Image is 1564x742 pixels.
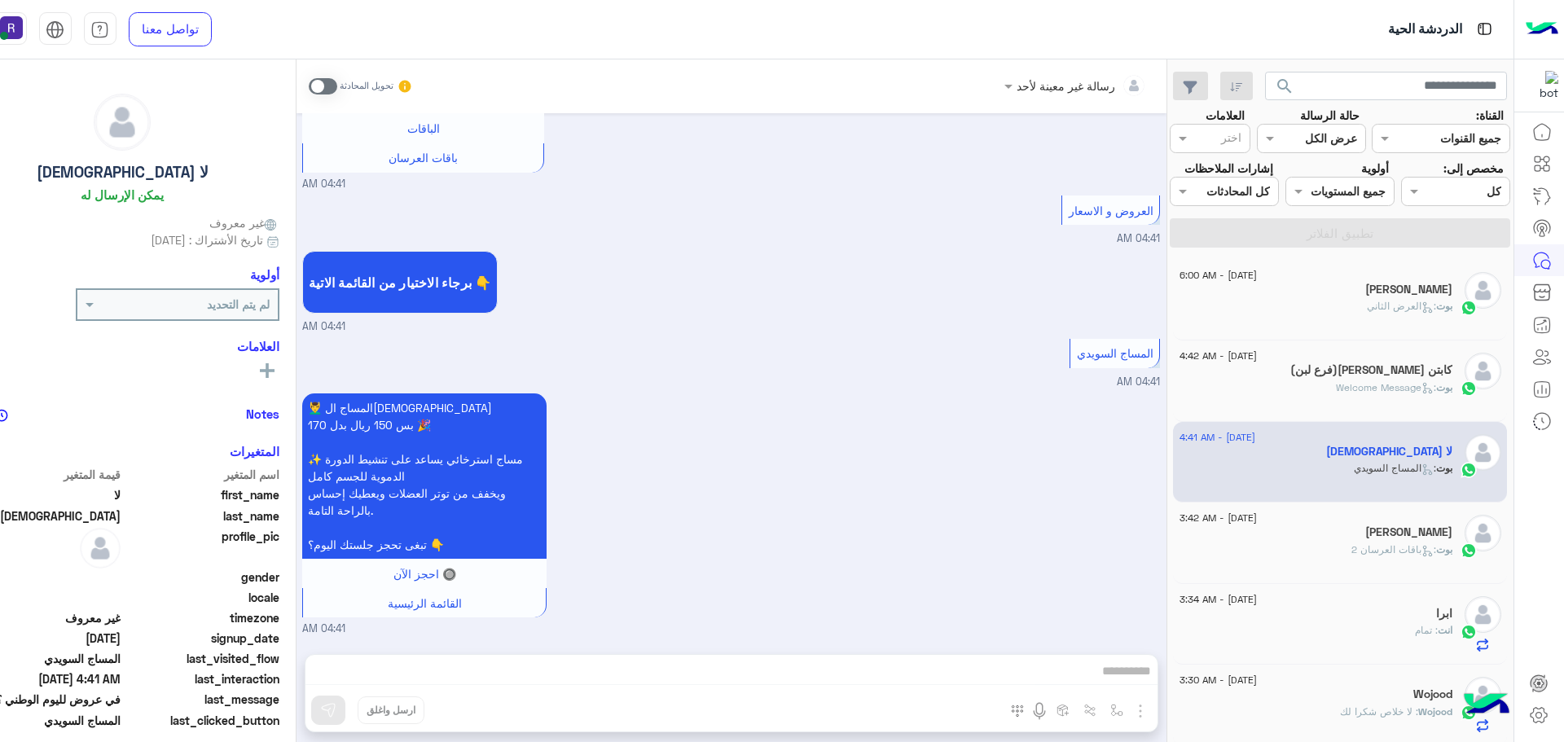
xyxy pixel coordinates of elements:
[393,567,456,581] span: 🔘 احجز الآن
[151,231,263,248] span: تاريخ الأشتراك : [DATE]
[37,163,209,182] h5: لا [DEMOGRAPHIC_DATA]
[1465,434,1501,471] img: defaultAdmin.png
[1438,624,1452,636] span: انت
[124,691,279,708] span: last_message
[1221,129,1244,150] div: اختر
[1436,381,1452,393] span: بوت
[124,670,279,687] span: last_interaction
[1180,268,1257,283] span: [DATE] - 6:00 AM
[1265,72,1305,107] button: search
[1443,160,1504,177] label: مخصص إلى:
[1465,515,1501,551] img: defaultAdmin.png
[340,80,393,93] small: تحويل المحادثة
[84,12,116,46] a: tab
[1180,673,1257,687] span: [DATE] - 3:30 AM
[124,569,279,586] span: gender
[1461,542,1477,559] img: WhatsApp
[389,151,458,165] span: باقات العرسان
[1300,107,1360,124] label: حالة الرسالة
[1474,19,1495,39] img: tab
[1436,300,1452,312] span: بوت
[124,589,279,606] span: locale
[124,650,279,667] span: last_visited_flow
[1206,107,1245,124] label: العلامات
[302,621,345,637] span: 04:41 AM
[1436,607,1452,621] h5: ابرا
[124,486,279,503] span: first_name
[1170,218,1510,248] button: تطبيق الفلاتر
[1290,363,1452,377] h5: كابتن شاورما شاويز(فرع لبن)
[209,214,279,231] span: غير معروف
[1117,375,1160,388] span: 04:41 AM
[1418,705,1452,718] span: Wojood
[1361,160,1389,177] label: أولوية
[1458,677,1515,734] img: hulul-logo.png
[1436,462,1452,474] span: بوت
[1367,300,1436,312] span: : العرض الثاني
[1413,687,1452,701] h5: Wojood
[1351,543,1436,555] span: : باقات العرسان 2
[302,177,345,192] span: 04:41 AM
[358,696,424,724] button: ارسل واغلق
[1415,624,1438,636] span: تمام
[1077,346,1153,360] span: المساج السويدي
[90,20,109,39] img: tab
[302,319,345,335] span: 04:41 AM
[1180,592,1257,607] span: [DATE] - 3:34 AM
[124,630,279,647] span: signup_date
[124,528,279,565] span: profile_pic
[124,712,279,729] span: last_clicked_button
[1461,380,1477,397] img: WhatsApp
[1326,445,1452,459] h5: لا اله الا الله
[1465,272,1501,309] img: defaultAdmin.png
[246,406,279,421] h6: Notes
[1476,107,1504,124] label: القناة:
[1436,543,1452,555] span: بوت
[1365,283,1452,296] h5: ابراهيم عسيري
[407,121,440,135] span: الباقات
[1354,462,1436,474] span: : المساج السويدي
[1340,705,1418,718] span: لا خلاص شكرا لك
[80,528,121,569] img: defaultAdmin.png
[46,20,64,39] img: tab
[1275,77,1294,96] span: search
[124,507,279,525] span: last_name
[1184,160,1273,177] label: إشارات الملاحظات
[302,393,547,559] p: 17/9/2025, 4:41 AM
[124,466,279,483] span: اسم المتغير
[1180,430,1255,445] span: [DATE] - 4:41 AM
[1461,300,1477,316] img: WhatsApp
[1461,462,1477,478] img: WhatsApp
[1365,525,1452,539] h5: حسن علي جاسر
[1180,349,1257,363] span: [DATE] - 4:42 AM
[230,444,279,459] h6: المتغيرات
[1117,232,1160,244] span: 04:41 AM
[81,187,164,202] h6: يمكن الإرسال له
[1529,71,1558,100] img: 322853014244696
[94,94,150,150] img: defaultAdmin.png
[1465,353,1501,389] img: defaultAdmin.png
[129,12,212,46] a: تواصل معنا
[1461,624,1477,640] img: WhatsApp
[124,609,279,626] span: timezone
[1180,511,1257,525] span: [DATE] - 3:42 AM
[1465,596,1501,633] img: defaultAdmin.png
[250,267,279,282] h6: أولوية
[1069,204,1153,217] span: العروض و الاسعار
[309,274,491,290] span: برجاء الاختيار من القائمة الاتية 👇
[388,596,462,610] span: القائمة الرئيسية
[1526,12,1558,46] img: Logo
[1388,19,1462,41] p: الدردشة الحية
[1336,381,1436,393] span: : Welcome Message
